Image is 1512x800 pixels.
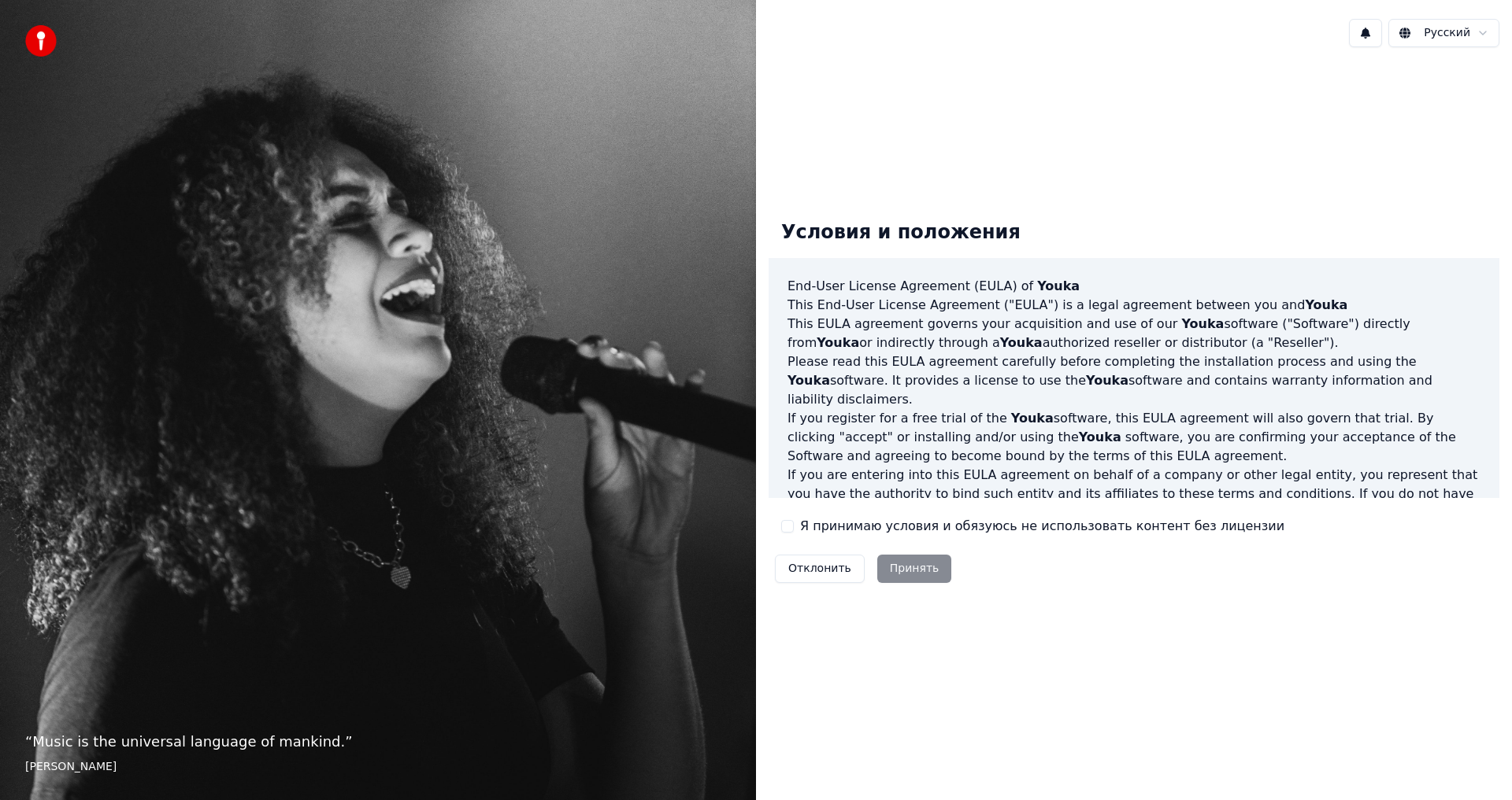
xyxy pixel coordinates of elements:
[787,315,1480,352] p: This EULA agreement governs your acquisition and use of our software ("Software") directly from o...
[25,759,731,775] footer: [PERSON_NAME]
[1305,297,1347,312] span: Youka
[1011,411,1054,426] span: Youka
[1181,316,1224,331] span: Youka
[25,731,731,753] p: “ Music is the universal language of mankind. ”
[787,466,1480,541] p: If you are entering into this EULA agreement on behalf of a company or other legal entity, you re...
[769,208,1033,258] div: Условия и положения
[817,335,859,350] span: Youka
[800,517,1284,536] label: Я принимаю условия и обязуюсь не использовать контент без лицензии
[1000,335,1043,350] span: Youka
[25,25,57,57] img: youka
[787,277,1480,296] h3: End-User License Agreement (EULA) of
[775,555,865,583] button: Отклонить
[1079,429,1121,444] span: Youka
[787,352,1480,409] p: Please read this EULA agreement carefully before completing the installation process and using th...
[787,409,1480,466] p: If you register for a free trial of the software, this EULA agreement will also govern that trial...
[1037,278,1080,293] span: Youka
[787,373,830,388] span: Youka
[787,296,1480,315] p: This End-User License Agreement ("EULA") is a legal agreement between you and
[1086,373,1128,388] span: Youka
